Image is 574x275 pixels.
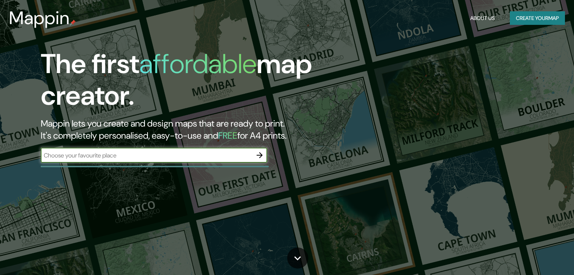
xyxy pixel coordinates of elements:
h2: Mappin lets you create and design maps that are ready to print. It's completely personalised, eas... [41,118,328,142]
iframe: Help widget launcher [507,246,566,267]
img: mappin-pin [70,20,76,26]
button: About Us [467,11,498,25]
h5: FREE [218,130,237,141]
input: Choose your favourite place [41,151,252,160]
button: Create yourmap [510,11,565,25]
h3: Mappin [9,8,70,29]
h1: affordable [139,46,257,81]
h1: The first map creator. [41,48,328,118]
